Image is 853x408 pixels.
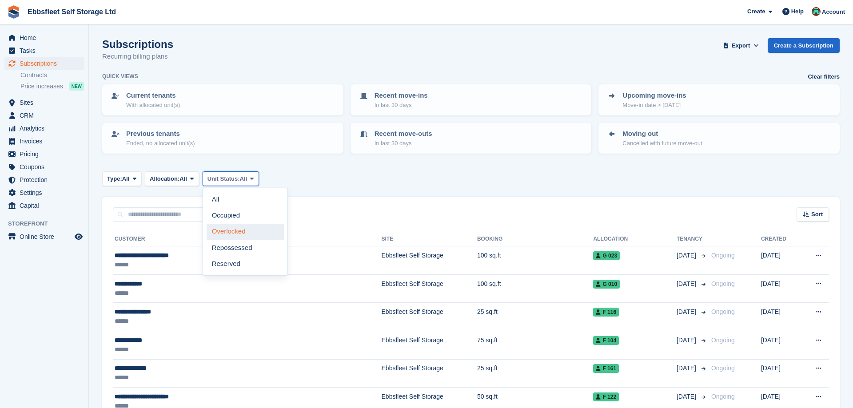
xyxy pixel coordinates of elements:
[477,232,594,246] th: Booking
[808,72,840,81] a: Clear filters
[145,171,199,186] button: Allocation: All
[677,336,698,345] span: [DATE]
[711,280,735,287] span: Ongoing
[593,280,620,289] span: G 010
[207,256,284,272] a: Reserved
[761,303,800,331] td: [DATE]
[622,129,702,139] p: Moving out
[20,71,84,79] a: Contracts
[593,251,620,260] span: G 023
[102,72,138,80] h6: Quick views
[4,32,84,44] a: menu
[761,246,800,275] td: [DATE]
[599,85,839,115] a: Upcoming move-ins Move-in date > [DATE]
[20,32,73,44] span: Home
[711,252,735,259] span: Ongoing
[102,171,141,186] button: Type: All
[761,274,800,303] td: [DATE]
[477,246,594,275] td: 100 sq.ft
[4,174,84,186] a: menu
[382,274,477,303] td: Ebbsfleet Self Storage
[4,109,84,122] a: menu
[593,308,619,317] span: F 116
[4,199,84,212] a: menu
[677,251,698,260] span: [DATE]
[203,171,259,186] button: Unit Status: All
[4,186,84,199] a: menu
[375,129,432,139] p: Recent move-outs
[822,8,845,16] span: Account
[382,331,477,359] td: Ebbsfleet Self Storage
[4,57,84,70] a: menu
[20,57,73,70] span: Subscriptions
[677,364,698,373] span: [DATE]
[20,174,73,186] span: Protection
[107,174,122,183] span: Type:
[4,135,84,147] a: menu
[677,307,698,317] span: [DATE]
[20,81,84,91] a: Price increases NEW
[747,7,765,16] span: Create
[113,232,382,246] th: Customer
[20,44,73,57] span: Tasks
[4,122,84,135] a: menu
[24,4,120,19] a: Ebbsfleet Self Storage Ltd
[593,364,619,373] span: F 161
[477,274,594,303] td: 100 sq.ft
[240,174,247,183] span: All
[593,232,676,246] th: Allocation
[732,41,750,50] span: Export
[768,38,840,53] a: Create a Subscription
[622,139,702,148] p: Cancelled with future move-out
[677,232,708,246] th: Tenancy
[351,123,591,153] a: Recent move-outs In last 30 days
[4,230,84,243] a: menu
[102,51,173,62] p: Recurring billing plans
[20,109,73,122] span: CRM
[791,7,804,16] span: Help
[761,359,800,388] td: [DATE]
[150,174,179,183] span: Allocation:
[126,101,180,110] p: With allocated unit(s)
[126,91,180,101] p: Current tenants
[126,129,195,139] p: Previous tenants
[477,359,594,388] td: 25 sq.ft
[4,96,84,109] a: menu
[103,123,343,153] a: Previous tenants Ended, no allocated unit(s)
[207,224,284,240] a: Overlocked
[69,82,84,91] div: NEW
[4,161,84,173] a: menu
[677,279,698,289] span: [DATE]
[20,82,63,91] span: Price increases
[20,148,73,160] span: Pricing
[8,219,88,228] span: Storefront
[382,232,477,246] th: Site
[477,331,594,359] td: 75 sq.ft
[207,174,240,183] span: Unit Status:
[622,101,686,110] p: Move-in date > [DATE]
[20,135,73,147] span: Invoices
[20,161,73,173] span: Coupons
[207,192,284,208] a: All
[375,101,428,110] p: In last 30 days
[721,38,761,53] button: Export
[20,230,73,243] span: Online Store
[20,199,73,212] span: Capital
[593,392,619,401] span: F 122
[812,7,821,16] img: George Spring
[477,303,594,331] td: 25 sq.ft
[103,85,343,115] a: Current tenants With allocated unit(s)
[382,359,477,388] td: Ebbsfleet Self Storage
[375,91,428,101] p: Recent move-ins
[711,308,735,315] span: Ongoing
[351,85,591,115] a: Recent move-ins In last 30 days
[761,232,800,246] th: Created
[375,139,432,148] p: In last 30 days
[382,246,477,275] td: Ebbsfleet Self Storage
[122,174,130,183] span: All
[811,210,823,219] span: Sort
[761,331,800,359] td: [DATE]
[20,122,73,135] span: Analytics
[7,5,20,19] img: stora-icon-8386f47178a22dfd0bd8f6a31ec36ba5ce8667c1dd55bd0f319d3a0aa187defe.svg
[622,91,686,101] p: Upcoming move-ins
